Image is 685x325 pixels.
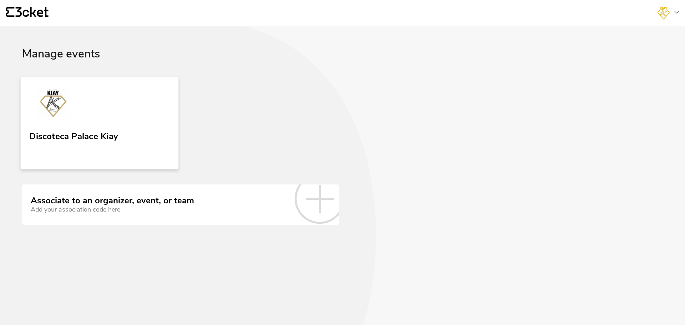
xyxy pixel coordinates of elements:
[29,128,118,141] div: Discoteca Palace Kiay
[6,7,49,19] a: {' '}
[31,196,194,206] div: Associate to an organizer, event, or team
[22,47,663,78] div: Manage events
[6,7,14,17] g: {' '}
[22,184,339,224] a: Associate to an organizer, event, or team Add your association code here
[31,206,194,213] div: Add your association code here
[29,88,77,121] img: Discoteca Palace Kiay
[21,77,179,169] a: Discoteca Palace Kiay Discoteca Palace Kiay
